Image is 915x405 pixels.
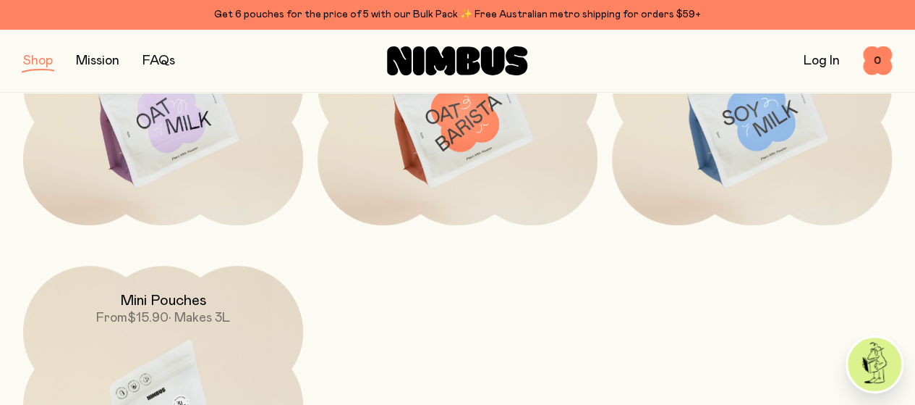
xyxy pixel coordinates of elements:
a: FAQs [142,54,175,67]
span: $15.90 [127,312,169,325]
h2: Mini Pouches [120,292,207,309]
span: • Makes 3L [169,312,230,325]
span: From [96,312,127,325]
button: 0 [863,46,892,75]
div: Get 6 pouches for the price of 5 with our Bulk Pack ✨ Free Australian metro shipping for orders $59+ [23,6,892,23]
a: Mission [76,54,119,67]
a: Log In [804,54,840,67]
img: agent [848,338,901,391]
